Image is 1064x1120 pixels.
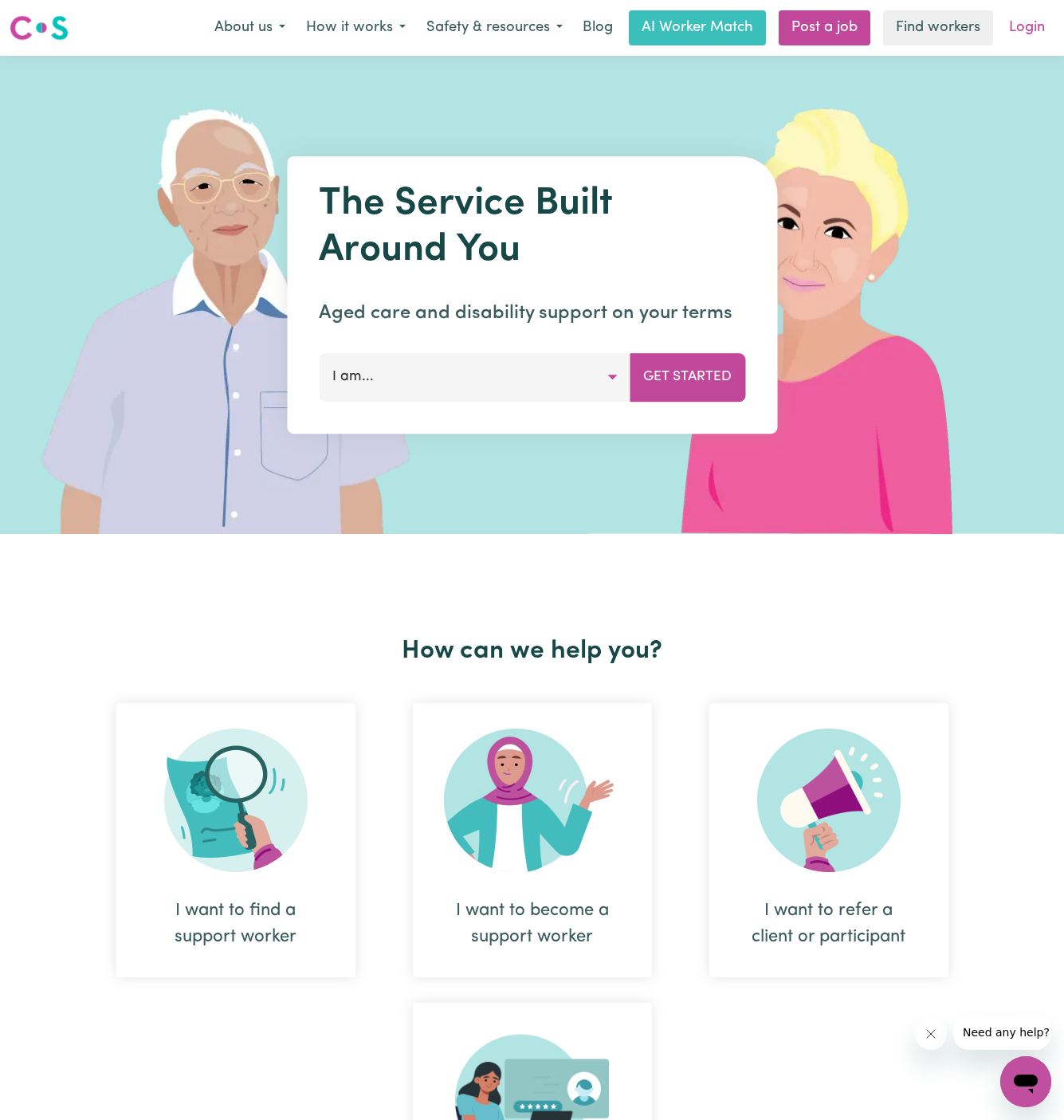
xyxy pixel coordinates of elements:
[630,353,745,401] button: Get Started
[416,11,573,45] button: Safety & resources
[116,703,355,977] div: I want to find a support worker
[319,353,630,401] button: I am...
[10,10,69,46] a: Careseekers logo
[1000,1056,1051,1107] iframe: Button to launch messaging window
[319,299,745,328] p: Aged care and disability support on your terms
[779,10,870,45] a: Post a job
[164,729,308,872] img: Search
[88,636,977,666] h2: How can we help you?
[319,182,745,273] h1: The Service Built Around You
[999,10,1054,45] a: Login
[296,11,416,45] button: How it works
[444,729,621,872] img: Become Worker
[757,729,901,872] img: Refer
[883,10,993,45] a: Find workers
[748,898,910,950] div: I want to refer a client or participant
[915,1018,947,1050] iframe: Close message
[451,898,614,950] div: I want to become a support worker
[413,703,652,977] div: I want to become a support worker
[629,10,766,45] a: AI Worker Match
[953,1015,1051,1050] iframe: Message from company
[10,14,69,42] img: Careseekers logo
[573,10,622,45] a: Blog
[155,898,317,950] div: I want to find a support worker
[709,703,948,977] div: I want to refer a client or participant
[204,11,296,45] button: About us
